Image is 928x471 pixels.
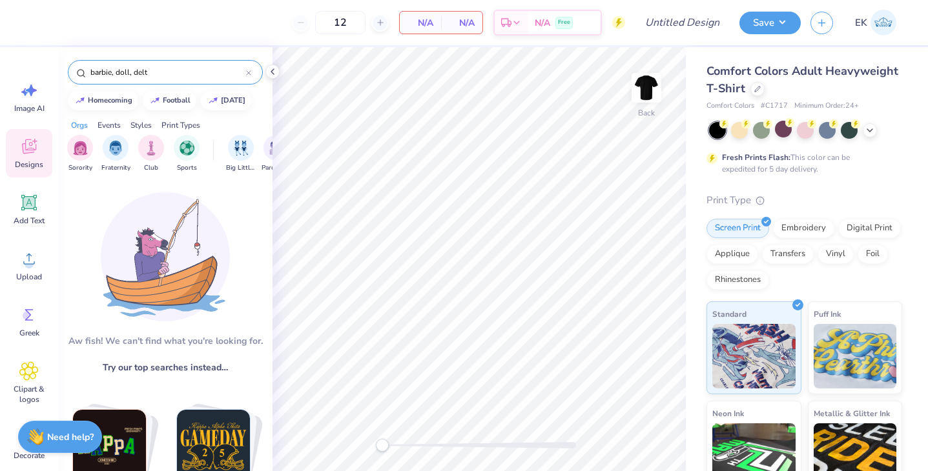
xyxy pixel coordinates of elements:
[706,245,758,264] div: Applique
[174,135,200,173] button: filter button
[101,192,230,321] img: Loading...
[773,219,834,238] div: Embroidery
[722,152,881,175] div: This color can be expedited for 5 day delivery.
[208,97,218,105] img: trend_line.gif
[73,141,88,155] img: Sorority Image
[871,10,896,35] img: Ellie King
[68,334,263,348] div: Aw fish! We can't find what you're looking for.
[98,119,121,131] div: Events
[635,10,730,35] input: Untitled Design
[130,119,152,131] div: Styles
[818,245,854,264] div: Vinyl
[177,163,197,173] span: Sports
[75,97,85,105] img: trend_line.gif
[15,159,43,170] span: Designs
[315,11,366,34] input: – –
[68,91,138,110] button: homecoming
[706,63,898,96] span: Comfort Colors Adult Heavyweight T-Shirt
[634,75,659,101] img: Back
[143,91,196,110] button: football
[47,431,94,443] strong: Need help?
[174,135,200,173] div: filter for Sports
[67,135,93,173] div: filter for Sorority
[262,163,291,173] span: Parent's Weekend
[108,141,123,155] img: Fraternity Image
[14,103,45,114] span: Image AI
[226,135,256,173] div: filter for Big Little Reveal
[14,215,45,226] span: Add Text
[180,141,194,155] img: Sports Image
[14,450,45,461] span: Decorate
[226,135,256,173] button: filter button
[16,272,42,282] span: Upload
[201,91,251,110] button: [DATE]
[722,152,790,163] strong: Fresh Prints Flash:
[794,101,859,112] span: Minimum Order: 24 +
[101,163,130,173] span: Fraternity
[269,141,284,155] img: Parent's Weekend Image
[407,16,433,30] span: N/A
[535,16,550,30] span: N/A
[376,439,389,452] div: Accessibility label
[19,328,39,338] span: Greek
[638,107,655,119] div: Back
[858,245,888,264] div: Foil
[101,135,130,173] button: filter button
[101,135,130,173] div: filter for Fraternity
[138,135,164,173] div: filter for Club
[706,193,902,208] div: Print Type
[558,18,570,27] span: Free
[144,163,158,173] span: Club
[739,12,801,34] button: Save
[103,361,228,374] span: Try our top searches instead…
[838,219,901,238] div: Digital Print
[761,101,788,112] span: # C1717
[706,270,769,290] div: Rhinestones
[68,163,92,173] span: Sorority
[814,307,841,321] span: Puff Ink
[150,97,160,105] img: trend_line.gif
[706,219,769,238] div: Screen Print
[67,135,93,173] button: filter button
[234,141,248,155] img: Big Little Reveal Image
[226,163,256,173] span: Big Little Reveal
[712,307,747,321] span: Standard
[144,141,158,155] img: Club Image
[221,97,245,104] div: halloween
[262,135,291,173] button: filter button
[161,119,200,131] div: Print Types
[89,66,246,79] input: Try "Alpha"
[712,324,796,388] img: Standard
[849,10,902,35] a: EK
[262,135,291,173] div: filter for Parent's Weekend
[706,101,754,112] span: Comfort Colors
[855,15,867,30] span: EK
[449,16,475,30] span: N/A
[814,406,890,420] span: Metallic & Glitter Ink
[8,384,50,405] span: Clipart & logos
[163,97,191,104] div: football
[71,119,88,131] div: Orgs
[138,135,164,173] button: filter button
[88,97,132,104] div: homecoming
[762,245,814,264] div: Transfers
[814,324,897,388] img: Puff Ink
[712,406,744,420] span: Neon Ink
